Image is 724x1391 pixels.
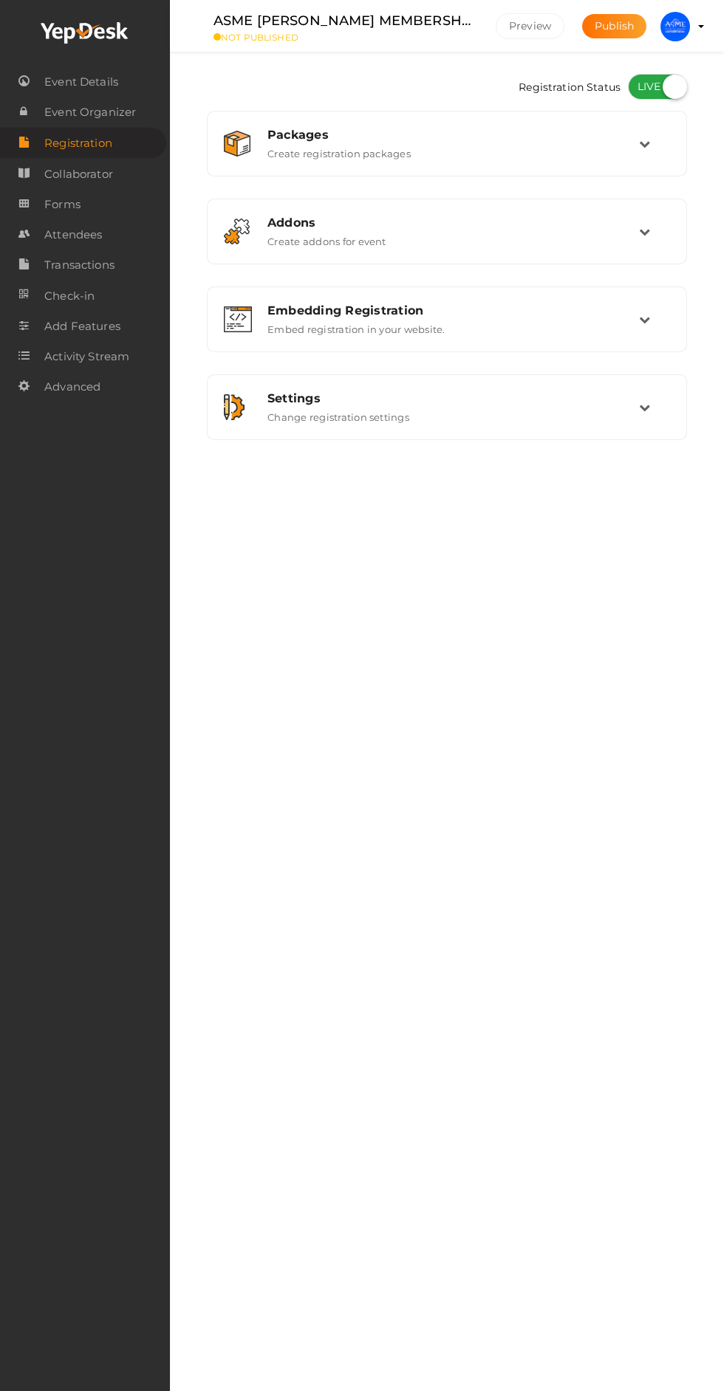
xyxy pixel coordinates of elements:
label: Create registration packages [267,142,411,159]
span: Check-in [44,281,95,311]
span: Publish [595,19,634,32]
span: Collaborator [44,159,113,189]
button: Preview [496,13,564,39]
small: NOT PUBLISHED [214,32,474,43]
a: Packages Create registration packages [215,148,679,162]
a: Addons Create addons for event [215,236,679,250]
img: embed.svg [224,306,252,332]
label: Create addons for event [267,230,386,247]
span: Registration Status [519,74,621,103]
img: box.svg [224,131,250,157]
span: Event Organizer [44,97,136,127]
button: Publish [582,14,646,38]
span: Attendees [44,220,102,250]
label: Change registration settings [267,405,409,423]
div: Settings [267,391,639,405]
img: setting.svg [224,394,245,420]
span: Add Features [44,312,120,341]
span: Registration [44,128,112,158]
img: ACg8ocIznaYxAd1j8yGuuk7V8oyGTUXj0eGIu5KK6886ihuBZQ=s100 [660,12,690,41]
img: addon.svg [224,219,250,244]
div: Packages [267,128,639,142]
label: ASME [PERSON_NAME] MEMBERSHIP DRIVE 2024-25 [214,10,474,32]
span: Activity Stream [44,342,129,371]
span: Event Details [44,67,118,97]
div: Embedding Registration [267,303,639,317]
span: Forms [44,190,81,219]
span: Transactions [44,250,115,280]
label: Embed registration in your website. [267,317,445,335]
a: Embedding Registration Embed registration in your website. [215,324,679,338]
span: Advanced [44,372,100,402]
div: Addons [267,216,639,230]
a: Settings Change registration settings [215,412,679,426]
